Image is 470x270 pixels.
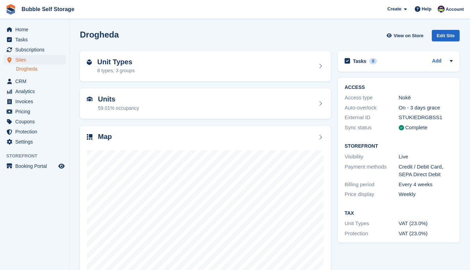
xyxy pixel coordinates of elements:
[98,95,139,103] h2: Units
[6,153,69,159] span: Storefront
[19,3,77,15] a: Bubble Self Storage
[399,220,453,228] div: VAT (23.0%)
[3,97,66,106] a: menu
[432,30,460,44] a: Edit Site
[80,30,119,39] h2: Drogheda
[432,30,460,41] div: Edit Site
[3,107,66,116] a: menu
[399,114,453,122] div: STUKIEDRGBSS1
[422,6,431,13] span: Help
[345,94,399,102] div: Access type
[15,25,57,34] span: Home
[6,4,16,15] img: stora-icon-8386f47178a22dfd0bd8f6a31ec36ba5ce8667c1dd55bd0f319d3a0aa187defe.svg
[399,153,453,161] div: Live
[345,190,399,198] div: Price display
[97,67,134,74] div: 8 types, 3 groups
[3,25,66,34] a: menu
[15,107,57,116] span: Pricing
[399,230,453,238] div: VAT (23.0%)
[80,88,331,119] a: Units 59.01% occupancy
[15,35,57,44] span: Tasks
[87,97,92,101] img: unit-icn-7be61d7bf1b0ce9d3e12c5938cc71ed9869f7b940bace4675aadf7bd6d80202e.svg
[345,104,399,112] div: Auto-overlock
[345,124,399,132] div: Sync status
[345,181,399,189] div: Billing period
[387,6,401,13] span: Create
[98,105,139,112] div: 59.01% occupancy
[57,162,66,170] a: Preview store
[399,94,453,102] div: Nokē
[345,153,399,161] div: Visibility
[399,104,453,112] div: On - 3 days grace
[345,230,399,238] div: Protection
[432,57,442,65] a: Add
[15,137,57,147] span: Settings
[3,45,66,55] a: menu
[345,85,453,90] h2: ACCESS
[345,144,453,149] h2: Storefront
[3,55,66,65] a: menu
[98,133,112,141] h2: Map
[16,66,66,72] a: Drogheda
[15,55,57,65] span: Sites
[15,76,57,86] span: CRM
[3,87,66,96] a: menu
[15,117,57,126] span: Coupons
[446,6,464,13] span: Account
[87,59,92,65] img: unit-type-icn-2b2737a686de81e16bb02015468b77c625bbabd49415b5ef34ead5e3b44a266d.svg
[353,58,366,64] h2: Tasks
[394,32,423,39] span: View on Store
[97,58,134,66] h2: Unit Types
[345,114,399,122] div: External ID
[15,97,57,106] span: Invoices
[87,134,92,140] img: map-icn-33ee37083ee616e46c38cad1a60f524a97daa1e2b2c8c0bc3eb3415660979fc1.svg
[345,163,399,179] div: Payment methods
[399,181,453,189] div: Every 4 weeks
[80,51,331,82] a: Unit Types 8 types, 3 groups
[405,124,428,132] div: Complete
[3,137,66,147] a: menu
[399,163,453,179] div: Credit / Debit Card, SEPA Direct Debit
[15,45,57,55] span: Subscriptions
[15,161,57,171] span: Booking Portal
[438,6,445,13] img: Tom Gilmore
[345,220,399,228] div: Unit Types
[345,211,453,216] h2: Tax
[3,161,66,171] a: menu
[15,87,57,96] span: Analytics
[15,127,57,137] span: Protection
[3,35,66,44] a: menu
[3,117,66,126] a: menu
[386,30,426,41] a: View on Store
[369,58,377,64] div: 0
[3,76,66,86] a: menu
[399,190,453,198] div: Weekly
[3,127,66,137] a: menu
